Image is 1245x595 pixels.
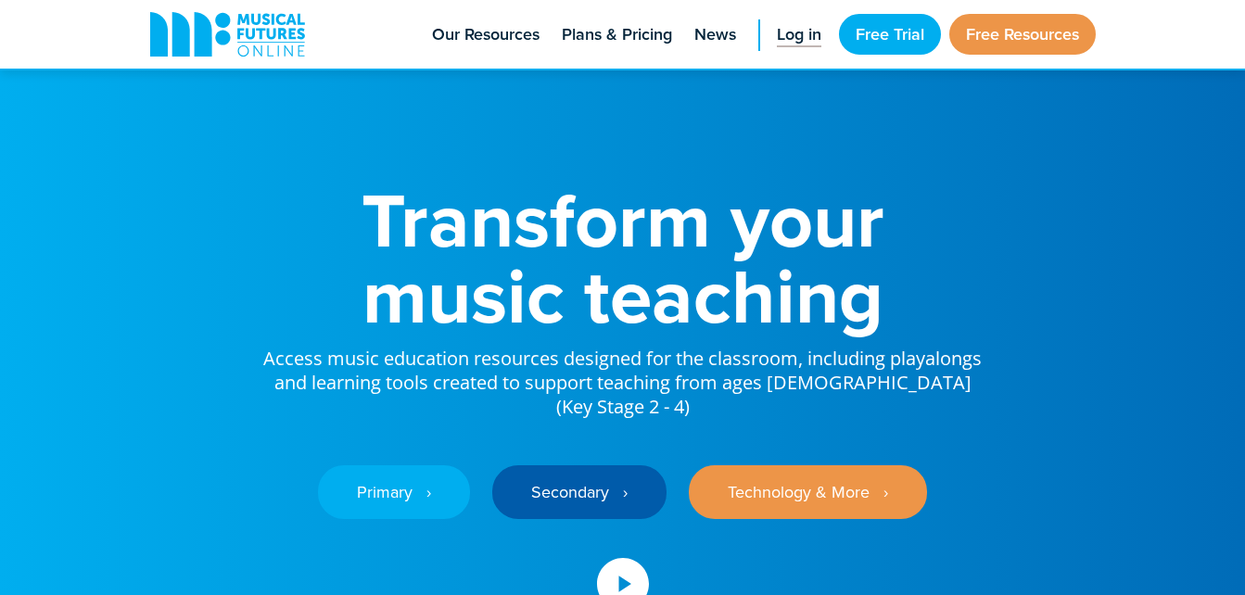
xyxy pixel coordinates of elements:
p: Access music education resources designed for the classroom, including playalongs and learning to... [261,334,985,419]
a: Free Resources [949,14,1096,55]
span: Log in [777,22,821,47]
a: Free Trial [839,14,941,55]
h1: Transform your music teaching [261,182,985,334]
a: Technology & More ‎‏‏‎ ‎ › [689,465,927,519]
span: Our Resources [432,22,540,47]
span: News [694,22,736,47]
a: Secondary ‎‏‏‎ ‎ › [492,465,667,519]
a: Primary ‎‏‏‎ ‎ › [318,465,470,519]
span: Plans & Pricing [562,22,672,47]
